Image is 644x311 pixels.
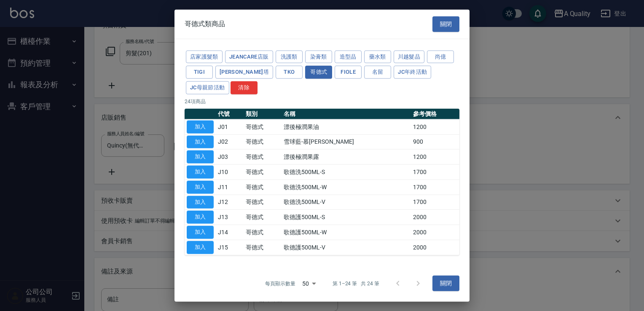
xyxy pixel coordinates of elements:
[364,50,391,63] button: 藥水類
[411,195,459,210] td: 1700
[282,180,411,195] td: 歌德洗500ML-W
[282,209,411,225] td: 歌德護500ML-S
[411,108,459,119] th: 參考價格
[225,50,273,63] button: JeanCare店販
[282,108,411,119] th: 名稱
[282,225,411,240] td: 歌德護500ML-W
[187,135,214,148] button: 加入
[333,279,379,287] p: 第 1–24 筆 共 24 筆
[432,16,459,32] button: 關閉
[265,279,295,287] p: 每頁顯示數量
[305,66,332,79] button: 哥德式
[299,272,319,295] div: 50
[186,81,229,94] button: JC母親節活動
[216,180,244,195] td: J11
[411,209,459,225] td: 2000
[216,108,244,119] th: 代號
[185,97,459,105] p: 24 項商品
[216,164,244,180] td: J10
[364,66,391,79] button: 名留
[282,134,411,150] td: 雪球藍-慕[PERSON_NAME]
[244,209,282,225] td: 哥德式
[411,225,459,240] td: 2000
[244,119,282,134] td: 哥德式
[411,119,459,134] td: 1200
[187,120,214,133] button: 加入
[411,134,459,150] td: 900
[394,50,425,63] button: 川越髮品
[432,276,459,291] button: 關閉
[216,225,244,240] td: J14
[244,225,282,240] td: 哥德式
[231,81,258,94] button: 清除
[335,50,362,63] button: 造型品
[216,240,244,255] td: J15
[244,195,282,210] td: 哥德式
[335,66,362,79] button: FIOLE
[305,50,332,63] button: 染膏類
[244,240,282,255] td: 哥德式
[187,150,214,164] button: 加入
[282,195,411,210] td: 歌德洗500ML-V
[244,180,282,195] td: 哥德式
[216,195,244,210] td: J12
[394,66,431,79] button: JC年終活動
[187,211,214,224] button: 加入
[282,119,411,134] td: 漂後極潤果油
[187,196,214,209] button: 加入
[216,149,244,164] td: J03
[244,108,282,119] th: 類別
[186,66,213,79] button: TIGI
[282,149,411,164] td: 漂後極潤果露
[187,180,214,193] button: 加入
[427,50,454,63] button: 尚億
[185,20,225,28] span: 哥德式類商品
[411,164,459,180] td: 1700
[282,240,411,255] td: 歌德護500ML-V
[216,119,244,134] td: J01
[244,134,282,150] td: 哥德式
[276,50,303,63] button: 洗護類
[186,50,223,63] button: 店家護髮類
[244,149,282,164] td: 哥德式
[187,241,214,254] button: 加入
[216,134,244,150] td: J02
[215,66,273,79] button: [PERSON_NAME]塔
[187,226,214,239] button: 加入
[187,166,214,179] button: 加入
[276,66,303,79] button: TKO
[244,164,282,180] td: 哥德式
[411,149,459,164] td: 1200
[282,164,411,180] td: 歌德洗500ML-S
[411,240,459,255] td: 2000
[411,180,459,195] td: 1700
[216,209,244,225] td: J13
